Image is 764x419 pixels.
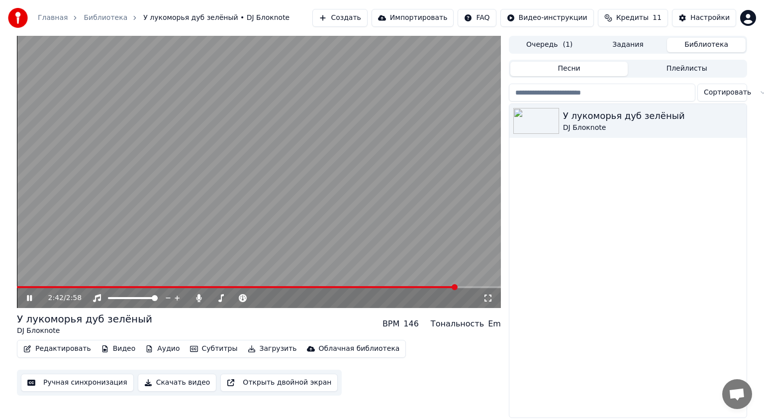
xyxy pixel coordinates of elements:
button: Ручная синхронизация [21,374,134,392]
span: 2:58 [66,293,82,303]
a: Открытый чат [722,379,752,409]
span: Кредиты [616,13,649,23]
span: У лукоморья дуб зелёный • DJ Блокnote [143,13,289,23]
div: У лукоморья дуб зелёный [17,312,152,326]
div: Настройки [690,13,730,23]
button: Видео [97,342,140,356]
div: Облачная библиотека [319,344,400,354]
span: 2:42 [48,293,64,303]
button: Очередь [510,38,589,52]
a: Библиотека [84,13,127,23]
div: 146 [403,318,419,330]
div: Тональность [431,318,484,330]
span: Сортировать [704,88,751,98]
button: Видео-инструкции [500,9,594,27]
button: Загрузить [244,342,301,356]
button: Редактировать [19,342,95,356]
button: Скачать видео [138,374,217,392]
button: Открыть двойной экран [220,374,338,392]
span: ( 1 ) [563,40,573,50]
button: Настройки [672,9,736,27]
button: Плейлисты [628,62,746,76]
button: Библиотека [667,38,746,52]
div: DJ Блокnote [17,326,152,336]
img: youka [8,8,28,28]
button: FAQ [458,9,496,27]
button: Субтитры [186,342,242,356]
div: У лукоморья дуб зелёный [563,109,743,123]
button: Импортировать [372,9,454,27]
span: 11 [653,13,662,23]
div: Em [488,318,501,330]
button: Задания [589,38,668,52]
div: DJ Блокnote [563,123,743,133]
button: Кредиты11 [598,9,668,27]
nav: breadcrumb [38,13,289,23]
a: Главная [38,13,68,23]
button: Аудио [141,342,184,356]
button: Песни [510,62,628,76]
div: / [48,293,72,303]
button: Создать [312,9,367,27]
div: BPM [382,318,399,330]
